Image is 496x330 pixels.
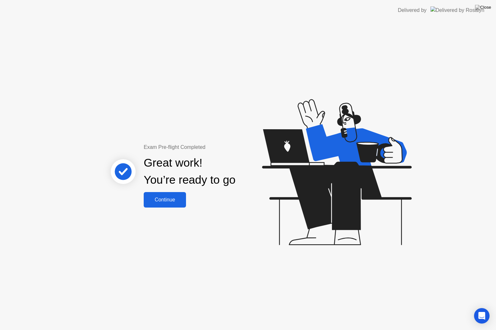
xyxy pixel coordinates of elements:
[144,154,235,189] div: Great work! You’re ready to go
[146,197,184,203] div: Continue
[144,192,186,208] button: Continue
[475,5,491,10] img: Close
[144,143,277,151] div: Exam Pre-flight Completed
[430,6,484,14] img: Delivered by Rosalyn
[474,308,490,324] div: Open Intercom Messenger
[398,6,427,14] div: Delivered by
